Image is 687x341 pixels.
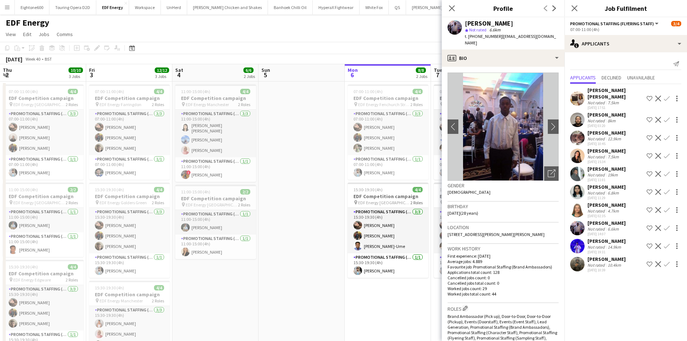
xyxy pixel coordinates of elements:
app-card-role: Promotional Staffing (Flyering Staff)3/307:00-11:00 (4h)[PERSON_NAME][PERSON_NAME][PERSON_NAME] [348,110,428,155]
a: Jobs [36,30,52,39]
h3: Birthday [448,203,559,210]
span: Promotional Staffing (Flyering Staff) [570,21,654,26]
span: 2 Roles [152,200,164,205]
span: Mon [348,67,358,73]
div: 12.9km [606,136,622,141]
app-card-role: Promotional Staffing (Team Leader)1/107:00-11:00 (4h)[PERSON_NAME] [89,155,170,180]
button: [PERSON_NAME] Chicken and Shakes [187,0,268,14]
div: 3 Jobs [69,74,83,79]
h3: EDF Competition campaign [175,195,256,202]
div: Not rated [587,118,606,123]
app-card-role: Promotional Staffing (Flyering Staff)3/311:00-15:00 (4h)[PERSON_NAME] [PERSON_NAME][PERSON_NAME][... [175,110,256,157]
span: 2 Roles [238,102,250,107]
span: 2 [2,71,12,79]
p: First experience: [DATE] [448,253,559,259]
div: 07:00-11:00 (4h)4/4EDF Competition campaign EDF Energy [GEOGRAPHIC_DATA]2 RolesPromotional Staffi... [3,84,84,180]
div: Not rated [587,136,606,141]
span: EDF Energy Farringdon [100,102,141,107]
div: Not rated [587,190,606,196]
app-job-card: 07:00-11:00 (4h)4/4EDF Competition campaign EDF Energy Fenchurch Street2 RolesPromotional Staffin... [348,84,428,180]
span: | [EMAIL_ADDRESS][DOMAIN_NAME] [465,34,556,45]
p: Worked jobs total count: 44 [448,291,559,297]
div: 11:00-15:00 (4h)2/2EDF Competition campaign EDF Energy [GEOGRAPHIC_DATA]2 RolesPromotional Staffi... [175,185,256,259]
span: 07:00-11:00 (4h) [353,89,383,94]
p: Cancelled jobs total count: 0 [448,280,559,286]
span: 11:00-15:00 (4h) [181,89,210,94]
div: 15:30-19:30 (4h)4/4EDF Competition campaign EDF Energy Golders Green2 RolesPromotional Staffing (... [89,183,170,278]
span: 7 [433,71,442,79]
button: [PERSON_NAME] [406,0,449,14]
span: EDF Energy Manchester [186,102,229,107]
span: 2 Roles [152,298,164,303]
span: Sun [261,67,270,73]
div: [PERSON_NAME] [587,112,626,118]
span: EDF Energy [GEOGRAPHIC_DATA] [186,202,238,207]
span: 4/4 [413,89,423,94]
h3: Gender [448,182,559,189]
span: 07:00-11:00 (4h) [440,89,469,94]
span: 2 Roles [66,200,78,205]
div: 14.9km [606,244,622,250]
h3: EDF Competition campaign [3,270,84,277]
div: [DATE] 11:29 [587,196,626,200]
app-card-role: Promotional Staffing (Team Leader)1/107:00-11:00 (4h)[PERSON_NAME] [348,155,428,180]
div: 15:30-19:30 (4h)4/4EDF Competition campaign EDF Energy [GEOGRAPHIC_DATA]2 RolesPromotional Staffi... [434,183,515,278]
div: [DATE] 10:39 [587,268,626,272]
div: [PERSON_NAME] [587,238,626,244]
div: 11:00-15:00 (4h)2/2EDF Competition campaign EDF Energy [GEOGRAPHIC_DATA]2 RolesPromotional Staffi... [3,183,84,257]
div: [PERSON_NAME] [587,166,626,172]
span: 15:30-19:30 (4h) [9,264,38,270]
span: t. [PHONE_NUMBER] [465,34,502,39]
span: 2 Roles [66,277,78,283]
span: Applicants [570,75,596,80]
span: EDF Energy [GEOGRAPHIC_DATA] [358,200,410,205]
p: Favourite job: Promotional Staffing (Brand Ambassadors) [448,264,559,270]
app-card-role: Promotional Staffing (Flyering Staff)1/111:00-15:00 (4h)[PERSON_NAME] [175,210,256,235]
div: [PERSON_NAME] [587,256,626,262]
div: 2 Jobs [244,74,255,79]
span: Thu [3,67,12,73]
p: Cancelled jobs count: 0 [448,275,559,280]
span: Declined [602,75,621,80]
span: 2 Roles [238,202,250,207]
span: 2/2 [240,189,250,194]
h3: EDF Competition campaign [89,95,170,101]
span: 4/4 [68,89,78,94]
span: EDF Energy Golders Green [100,200,147,205]
h3: EDF Competition campaign [434,193,515,200]
span: Comms [57,31,73,38]
span: 6/6 [243,67,254,73]
app-card-role: Promotional Staffing (Team Leader)1/115:30-19:30 (4h)[PERSON_NAME] [89,253,170,278]
span: 3 [88,71,95,79]
div: [PERSON_NAME] [587,202,626,208]
span: Tue [434,67,442,73]
div: BST [45,56,52,62]
span: [DEMOGRAPHIC_DATA] [448,189,490,195]
span: 2/2 [68,187,78,192]
app-card-role: Promotional Staffing (Flyering Staff)3/307:00-11:00 (4h)[PERSON_NAME][PERSON_NAME]-Ume[PERSON_NAME] [434,110,515,155]
span: ! [186,170,191,175]
h3: Roles [448,305,559,312]
span: 2 Roles [410,200,423,205]
app-job-card: 07:00-11:00 (4h)4/4EDF Competition campaign EDF Energy [GEOGRAPHIC_DATA]2 RolesPromotional Staffi... [434,84,515,180]
span: 4/4 [413,187,423,192]
div: [DATE] 11:01 [587,178,626,182]
div: [DATE] [6,56,22,63]
app-card-role: Promotional Staffing (Team Leader)1/107:00-11:00 (4h)[PERSON_NAME] [3,155,84,180]
h3: Work history [448,245,559,252]
div: [DATE] 03:20 [587,123,626,128]
div: 8km [606,118,617,123]
button: QS [389,0,406,14]
span: Not rated [469,27,486,32]
div: [PERSON_NAME] [PERSON_NAME] [587,87,644,100]
h3: EDF Competition campaign [89,193,170,200]
span: 15:30-19:30 (4h) [95,187,124,192]
div: Not rated [587,172,606,178]
span: EDF Energy Manchester [100,298,143,303]
div: [PERSON_NAME] [587,220,626,226]
button: Banhoek Chilli Oil [268,0,313,14]
button: Promotional Staffing (Flyering Staff) [570,21,660,26]
app-card-role: Promotional Staffing (Flyering Staff)3/315:30-19:30 (4h)[PERSON_NAME][PERSON_NAME][PERSON_NAME] [3,285,84,331]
